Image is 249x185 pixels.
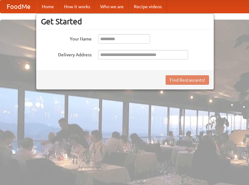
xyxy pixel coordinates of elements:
[41,17,209,26] h3: Get Started
[41,34,92,42] label: Your Name
[166,75,209,85] button: Find Restaurants!
[41,50,92,58] label: Delivery Address
[0,0,37,13] a: FoodMe
[37,0,59,13] a: Home
[95,0,129,13] a: Who we are
[59,0,95,13] a: How it works
[129,0,167,13] a: Recipe videos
